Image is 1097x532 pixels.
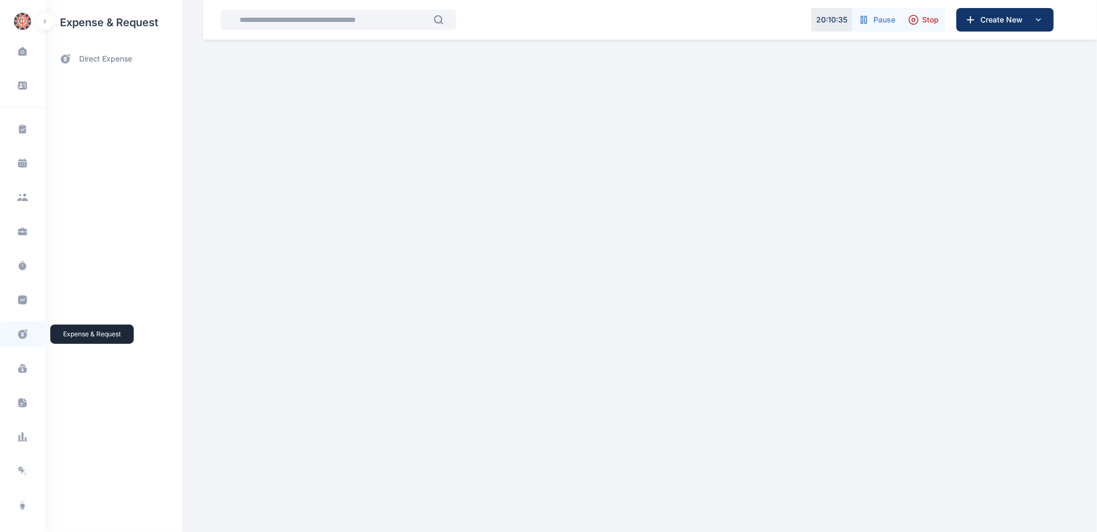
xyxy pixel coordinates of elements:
[956,8,1054,32] button: Create New
[852,8,902,32] button: Pause
[902,8,945,32] button: Stop
[976,14,1032,25] span: Create New
[922,14,939,25] span: Stop
[79,53,132,65] span: direct expense
[873,14,895,25] span: Pause
[45,45,182,73] a: direct expense
[816,14,847,25] p: 20 : 10 : 35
